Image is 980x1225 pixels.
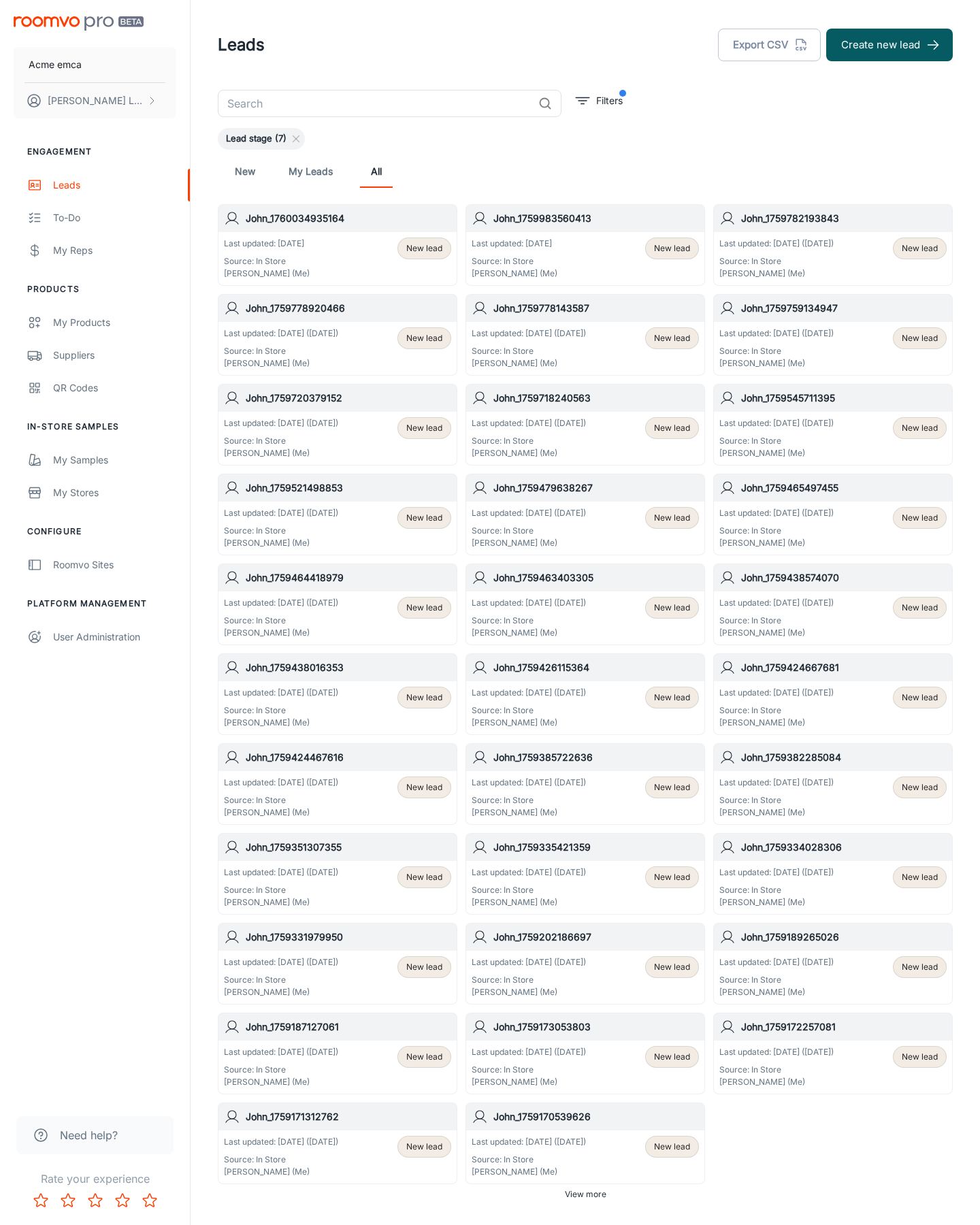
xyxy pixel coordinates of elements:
h6: John_1759331979950 [246,930,451,945]
p: Last updated: [DATE] ([DATE]) [719,687,834,699]
p: Last updated: [DATE] ([DATE]) [719,417,834,429]
span: New lead [902,242,938,255]
span: New lead [902,332,938,344]
p: Source: In Store [719,615,834,627]
a: John_1759479638267Last updated: [DATE] ([DATE])Source: In Store[PERSON_NAME] (Me)New lead [465,474,705,555]
p: [PERSON_NAME] (Me) [472,717,586,729]
span: New lead [654,781,690,794]
p: [PERSON_NAME] (Me) [472,1166,586,1178]
a: John_1759782193843Last updated: [DATE] ([DATE])Source: In Store[PERSON_NAME] (Me)New lead [713,204,953,286]
p: Source: In Store [472,704,586,717]
h6: John_1759545711395 [741,391,947,406]
h6: John_1759983560413 [493,211,699,226]
a: John_1759173053803Last updated: [DATE] ([DATE])Source: In Store[PERSON_NAME] (Me)New lead [465,1013,705,1094]
p: [PERSON_NAME] (Me) [719,896,834,909]
h6: John_1759438574070 [741,570,947,585]
p: [PERSON_NAME] (Me) [719,447,834,459]
div: QR Codes [53,380,176,395]
h1: Leads [218,33,265,57]
p: Source: In Store [224,1064,338,1076]
h6: John_1759170539626 [493,1109,699,1124]
p: Source: In Store [224,345,338,357]
span: New lead [406,781,442,794]
a: John_1759172257081Last updated: [DATE] ([DATE])Source: In Store[PERSON_NAME] (Me)New lead [713,1013,953,1094]
p: [PERSON_NAME] (Me) [224,896,338,909]
span: New lead [654,691,690,704]
h6: John_1759335421359 [493,840,699,855]
span: Lead stage (7) [218,132,295,146]
p: [PERSON_NAME] (Me) [472,627,586,639]
h6: John_1759463403305 [493,570,699,585]
p: Last updated: [DATE] ([DATE]) [719,1046,834,1058]
a: John_1759382285084Last updated: [DATE] ([DATE])Source: In Store[PERSON_NAME] (Me)New lead [713,743,953,825]
h6: John_1759438016353 [246,660,451,675]
span: New lead [902,422,938,434]
button: filter [572,90,626,112]
p: Last updated: [DATE] ([DATE]) [224,777,338,789]
a: John_1759385722636Last updated: [DATE] ([DATE])Source: In Store[PERSON_NAME] (Me)New lead [465,743,705,825]
p: Last updated: [DATE] [224,238,310,250]
p: Source: In Store [472,525,586,537]
h6: John_1759385722636 [493,750,699,765]
p: Last updated: [DATE] ([DATE]) [472,327,586,340]
span: New lead [902,1051,938,1063]
p: Source: In Store [224,1154,338,1166]
h6: John_1759424467616 [246,750,451,765]
span: New lead [902,781,938,794]
p: Source: In Store [719,704,834,717]
p: [PERSON_NAME] (Me) [224,1076,338,1088]
span: New lead [406,512,442,524]
button: Rate 3 star [82,1187,109,1214]
span: Need help? [60,1127,118,1143]
a: New [229,155,261,188]
p: [PERSON_NAME] (Me) [472,537,586,549]
p: Last updated: [DATE] ([DATE]) [719,327,834,340]
h6: John_1759171312762 [246,1109,451,1124]
div: My Reps [53,243,176,258]
p: Source: In Store [472,345,586,357]
h6: John_1759521498853 [246,480,451,495]
p: [PERSON_NAME] (Me) [719,357,834,370]
p: Source: In Store [719,435,834,447]
p: Last updated: [DATE] ([DATE]) [224,687,338,699]
h6: John_1759202186697 [493,930,699,945]
div: My Products [53,315,176,330]
p: [PERSON_NAME] (Me) [719,537,834,549]
a: John_1759334028306Last updated: [DATE] ([DATE])Source: In Store[PERSON_NAME] (Me)New lead [713,833,953,915]
p: Last updated: [DATE] ([DATE]) [224,866,338,879]
p: Source: In Store [719,974,834,986]
a: John_1759720379152Last updated: [DATE] ([DATE])Source: In Store[PERSON_NAME] (Me)New lead [218,384,457,465]
a: John_1759438016353Last updated: [DATE] ([DATE])Source: In Store[PERSON_NAME] (Me)New lead [218,653,457,735]
p: [PERSON_NAME] (Me) [224,986,338,998]
h6: John_1759720379152 [246,391,451,406]
a: John_1759424667681Last updated: [DATE] ([DATE])Source: In Store[PERSON_NAME] (Me)New lead [713,653,953,735]
a: John_1759202186697Last updated: [DATE] ([DATE])Source: In Store[PERSON_NAME] (Me)New lead [465,923,705,1004]
span: New lead [654,332,690,344]
span: New lead [406,332,442,344]
button: Rate 1 star [27,1187,54,1214]
p: Last updated: [DATE] ([DATE]) [224,597,338,609]
span: New lead [654,1051,690,1063]
a: John_1759424467616Last updated: [DATE] ([DATE])Source: In Store[PERSON_NAME] (Me)New lead [218,743,457,825]
span: New lead [654,871,690,883]
h6: John_1759189265026 [741,930,947,945]
button: Create new lead [826,29,953,61]
img: Roomvo PRO Beta [14,16,144,31]
p: [PERSON_NAME] (Me) [719,1076,834,1088]
p: Last updated: [DATE] ([DATE]) [472,1046,586,1058]
h6: John_1759465497455 [741,480,947,495]
p: Source: In Store [472,1154,586,1166]
span: New lead [406,602,442,614]
h6: John_1759424667681 [741,660,947,675]
p: Source: In Store [719,884,834,896]
a: John_1759521498853Last updated: [DATE] ([DATE])Source: In Store[PERSON_NAME] (Me)New lead [218,474,457,555]
p: Last updated: [DATE] ([DATE]) [472,597,586,609]
span: New lead [406,961,442,973]
span: View more [565,1188,606,1200]
p: Source: In Store [224,255,310,267]
span: New lead [654,512,690,524]
span: New lead [406,691,442,704]
p: [PERSON_NAME] (Me) [719,717,834,729]
span: New lead [406,1051,442,1063]
a: My Leads [289,155,333,188]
